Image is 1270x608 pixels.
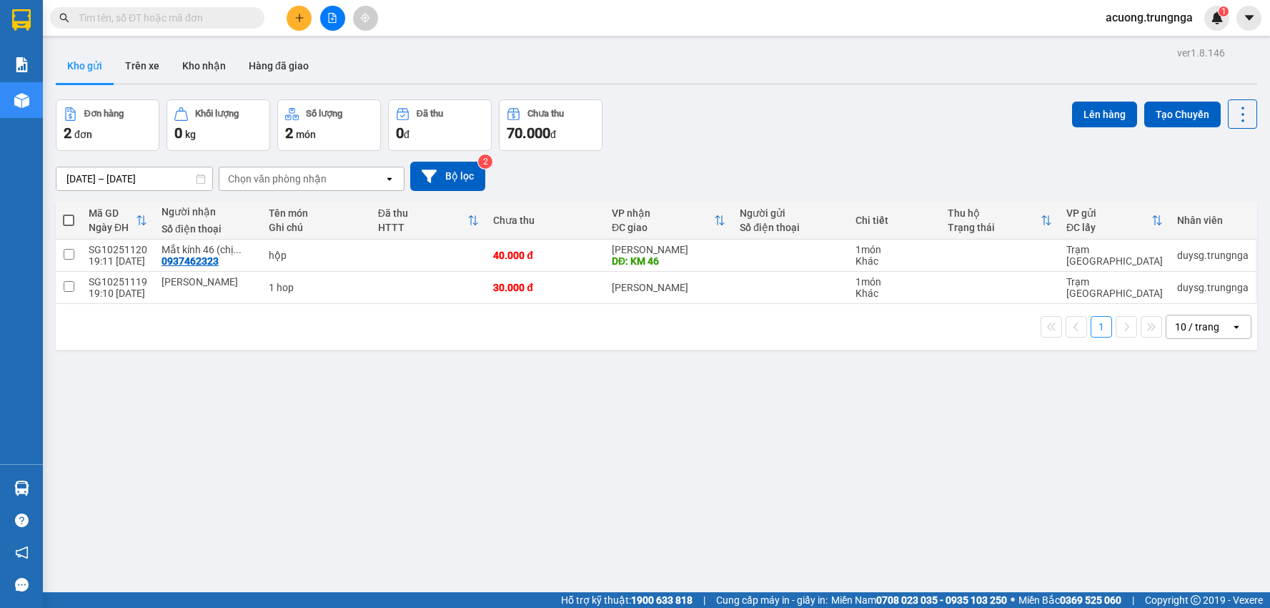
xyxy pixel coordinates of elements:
[1175,320,1219,334] div: 10 / trang
[1060,594,1121,606] strong: 0369 525 060
[507,124,550,142] span: 70.000
[716,592,828,608] span: Cung cấp máy in - giấy in:
[1177,215,1249,226] div: Nhân viên
[228,172,327,186] div: Chọn văn phòng nhận
[56,167,212,190] input: Select a date range.
[612,222,714,233] div: ĐC giao
[269,250,364,261] div: hộp
[703,592,705,608] span: |
[15,514,29,527] span: question-circle
[195,109,239,119] div: Khối lượng
[1243,11,1256,24] span: caret-down
[360,13,370,23] span: aim
[740,222,840,233] div: Số điện thoại
[855,276,933,288] div: 1 món
[612,255,725,267] div: DĐ: KM 46
[1219,6,1229,16] sup: 1
[89,207,136,219] div: Mã GD
[56,49,114,83] button: Kho gửi
[56,99,159,151] button: Đơn hàng2đơn
[59,13,69,23] span: search
[417,109,443,119] div: Đã thu
[162,276,254,288] div: Minh Hùng
[327,13,337,23] span: file-add
[378,207,467,219] div: Đã thu
[185,129,196,140] span: kg
[1221,6,1226,16] span: 1
[612,207,714,219] div: VP nhận
[1066,207,1151,219] div: VP gửi
[1066,222,1151,233] div: ĐC lấy
[294,13,304,23] span: plus
[233,244,242,255] span: ...
[162,244,254,255] div: Mắt kính 46 (chị Phượng)
[237,49,320,83] button: Hàng đã giao
[89,288,147,299] div: 19:10 [DATE]
[605,202,733,240] th: Toggle SortBy
[174,124,182,142] span: 0
[1211,11,1224,24] img: icon-new-feature
[84,109,124,119] div: Đơn hàng
[740,207,840,219] div: Người gửi
[74,129,92,140] span: đơn
[306,109,342,119] div: Số lượng
[15,546,29,559] span: notification
[14,93,29,108] img: warehouse-icon
[89,255,147,267] div: 19:11 [DATE]
[1066,244,1163,267] div: Trạm [GEOGRAPHIC_DATA]
[269,222,364,233] div: Ghi chú
[388,99,492,151] button: Đã thu0đ
[371,202,486,240] th: Toggle SortBy
[948,222,1041,233] div: Trạng thái
[64,124,71,142] span: 2
[410,162,485,191] button: Bộ lọc
[1059,202,1170,240] th: Toggle SortBy
[167,99,270,151] button: Khối lượng0kg
[876,594,1007,606] strong: 0708 023 035 - 0935 103 250
[277,99,381,151] button: Số lượng2món
[1011,597,1015,603] span: ⚪️
[631,594,693,606] strong: 1900 633 818
[171,49,237,83] button: Kho nhận
[493,282,597,293] div: 30.000 đ
[162,206,254,217] div: Người nhận
[14,57,29,72] img: solution-icon
[396,124,404,142] span: 0
[287,6,312,31] button: plus
[1177,282,1249,293] div: duysg.trungnga
[831,592,1007,608] span: Miền Nam
[855,288,933,299] div: Khác
[948,207,1041,219] div: Thu hộ
[527,109,564,119] div: Chưa thu
[493,250,597,261] div: 40.000 đ
[1132,592,1134,608] span: |
[1072,102,1137,127] button: Lên hàng
[1018,592,1121,608] span: Miền Bắc
[320,6,345,31] button: file-add
[1066,276,1163,299] div: Trạm [GEOGRAPHIC_DATA]
[941,202,1059,240] th: Toggle SortBy
[1236,6,1261,31] button: caret-down
[1144,102,1221,127] button: Tạo Chuyến
[269,282,364,293] div: 1 hop
[612,244,725,255] div: [PERSON_NAME]
[162,255,219,267] div: 0937462323
[162,223,254,235] div: Số điện thoại
[353,6,378,31] button: aim
[1091,316,1112,338] button: 1
[79,10,247,26] input: Tìm tên, số ĐT hoặc mã đơn
[561,592,693,608] span: Hỗ trợ kỹ thuật:
[855,255,933,267] div: Khác
[14,481,29,496] img: warehouse-icon
[478,155,492,169] sup: 2
[612,282,725,293] div: [PERSON_NAME]
[1177,250,1249,261] div: duysg.trungnga
[269,207,364,219] div: Tên món
[1177,45,1225,61] div: ver 1.8.146
[285,124,293,142] span: 2
[114,49,171,83] button: Trên xe
[378,222,467,233] div: HTTT
[1231,321,1242,333] svg: open
[89,276,147,288] div: SG10251119
[550,129,556,140] span: đ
